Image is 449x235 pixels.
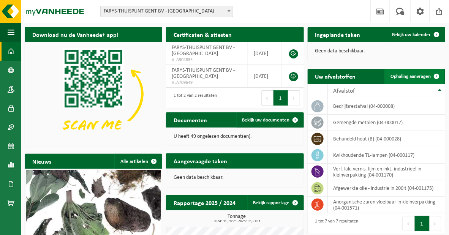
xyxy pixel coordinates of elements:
button: 1 [415,216,430,231]
td: [DATE] [248,42,281,65]
h2: Nieuws [25,154,59,169]
td: afgewerkte olie - industrie in 200lt (04-001175) [328,180,445,197]
a: Bekijk uw kalender [386,27,444,42]
div: 1 tot 2 van 2 resultaten [170,90,217,106]
a: Alle artikelen [114,154,161,169]
a: Ophaling aanvragen [384,69,444,84]
td: kwikhoudende TL-lampen (04-000117) [328,147,445,164]
button: Next [288,90,300,106]
p: Geen data beschikbaar. [315,49,438,54]
button: Previous [261,90,274,106]
span: 2024: 31,783 t - 2025: 93,216 t [170,219,304,223]
td: verf, lak, vernis, lijm en inkt, industrieel in kleinverpakking (04-001170) [328,164,445,180]
span: Ophaling aanvragen [391,74,431,79]
a: Bekijk rapportage [247,195,303,210]
h2: Certificaten & attesten [166,27,239,42]
h2: Uw afvalstoffen [308,69,364,84]
td: gemengde metalen (04-000017) [328,115,445,131]
td: [DATE] [248,65,281,88]
img: Download de VHEPlus App [25,42,162,145]
h2: Documenten [166,112,215,127]
span: FARYS-THUISPUNT GENT BV - [GEOGRAPHIC_DATA] [172,45,235,57]
h2: Ingeplande taken [308,27,368,42]
h2: Aangevraagde taken [166,153,235,168]
p: U heeft 49 ongelezen document(en). [174,134,296,139]
a: Bekijk uw documenten [236,112,303,128]
h2: Download nu de Vanheede+ app! [25,27,126,42]
td: bedrijfsrestafval (04-000008) [328,98,445,115]
span: Bekijk uw documenten [242,118,290,123]
span: FARYS-THUISPUNT GENT BV - [GEOGRAPHIC_DATA] [172,68,235,79]
span: Afvalstof [334,88,355,94]
td: anorganische zuren vloeibaar in kleinverpakking (04-001571) [328,197,445,213]
p: Geen data beschikbaar. [174,175,296,180]
td: behandeld hout (B) (04-000028) [328,131,445,147]
h2: Rapportage 2025 / 2024 [166,195,243,210]
button: 1 [274,90,288,106]
h3: Tonnage [170,214,304,223]
span: Bekijk uw kalender [392,32,431,37]
button: Next [430,216,441,231]
button: Previous [403,216,415,231]
span: VLA709649 [172,80,242,86]
span: FARYS-THUISPUNT GENT BV - MARIAKERKE [100,6,233,17]
span: VLA904835 [172,57,242,63]
span: FARYS-THUISPUNT GENT BV - MARIAKERKE [101,6,233,17]
div: 1 tot 7 van 7 resultaten [311,215,359,232]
